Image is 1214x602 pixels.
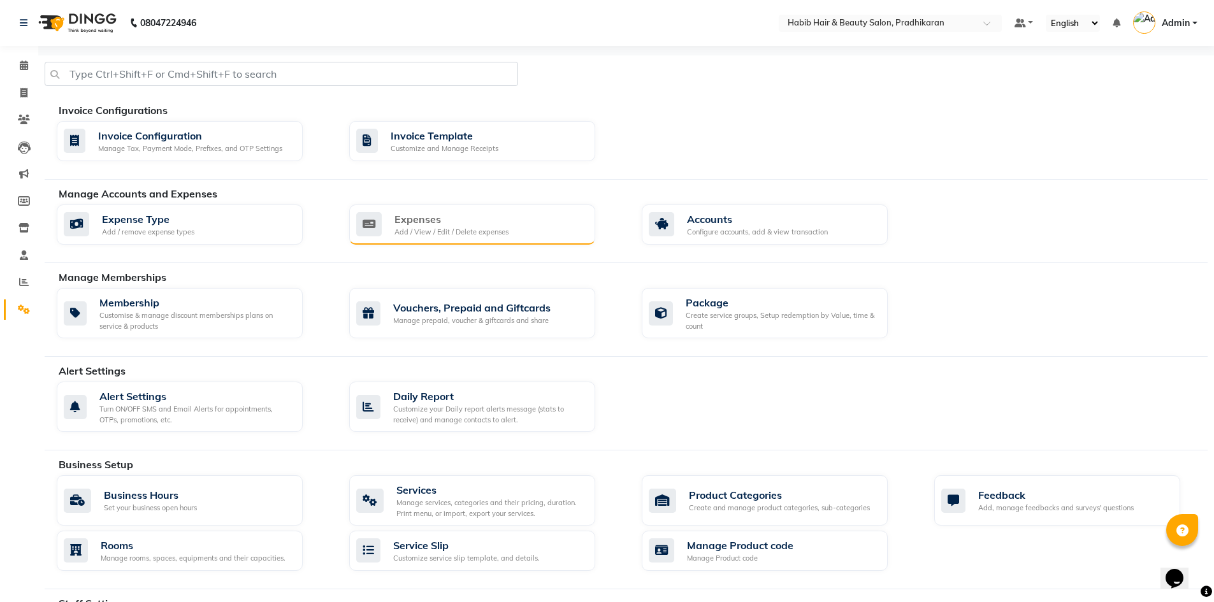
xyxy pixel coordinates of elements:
div: Add / View / Edit / Delete expenses [394,227,509,238]
div: Daily Report [393,389,585,404]
div: Manage services, categories and their pricing, duration. Print menu, or import, export your servi... [396,498,585,519]
a: Expense TypeAdd / remove expense types [57,204,330,245]
div: Set your business open hours [104,503,197,513]
a: Business HoursSet your business open hours [57,475,330,526]
input: Type Ctrl+Shift+F or Cmd+Shift+F to search [45,62,518,86]
div: Manage prepaid, voucher & giftcards and share [393,315,551,326]
div: Customise & manage discount memberships plans on service & products [99,310,293,331]
div: Service Slip [393,538,540,553]
div: Services [396,482,585,498]
div: Add, manage feedbacks and surveys' questions [978,503,1134,513]
img: logo [33,5,120,41]
div: Manage Product code [687,553,793,564]
div: Create service groups, Setup redemption by Value, time & count [686,310,878,331]
div: Configure accounts, add & view transaction [687,227,828,238]
div: Manage Product code [687,538,793,553]
div: Customize and Manage Receipts [391,143,498,154]
b: 08047224946 [140,5,196,41]
div: Invoice Configuration [98,128,282,143]
a: AccountsConfigure accounts, add & view transaction [642,204,915,245]
a: RoomsManage rooms, spaces, equipments and their capacities. [57,531,330,571]
iframe: chat widget [1160,551,1201,589]
a: Vouchers, Prepaid and GiftcardsManage prepaid, voucher & giftcards and share [349,288,623,338]
div: Add / remove expense types [102,227,194,238]
div: Business Hours [104,487,197,503]
a: ServicesManage services, categories and their pricing, duration. Print menu, or import, export yo... [349,475,623,526]
a: Invoice TemplateCustomize and Manage Receipts [349,121,623,161]
div: Create and manage product categories, sub-categories [689,503,870,513]
div: Package [686,295,878,310]
a: Alert SettingsTurn ON/OFF SMS and Email Alerts for appointments, OTPs, promotions, etc. [57,382,330,432]
div: Expenses [394,211,509,227]
a: ExpensesAdd / View / Edit / Delete expenses [349,204,623,245]
a: PackageCreate service groups, Setup redemption by Value, time & count [642,288,915,338]
div: Customize service slip template, and details. [393,553,540,564]
div: Manage Tax, Payment Mode, Prefixes, and OTP Settings [98,143,282,154]
div: Customize your Daily report alerts message (stats to receive) and manage contacts to alert. [393,404,585,425]
div: Expense Type [102,211,194,227]
a: Daily ReportCustomize your Daily report alerts message (stats to receive) and manage contacts to ... [349,382,623,432]
div: Rooms [101,538,285,553]
img: Admin [1133,11,1155,34]
div: Product Categories [689,487,870,503]
div: Alert Settings [99,389,293,404]
span: Admin [1162,17,1190,30]
div: Accounts [687,211,828,227]
div: Feedback [978,487,1134,503]
a: Manage Product codeManage Product code [642,531,915,571]
a: Invoice ConfigurationManage Tax, Payment Mode, Prefixes, and OTP Settings [57,121,330,161]
div: Invoice Template [391,128,498,143]
div: Manage rooms, spaces, equipments and their capacities. [101,553,285,564]
a: Product CategoriesCreate and manage product categories, sub-categories [642,475,915,526]
div: Membership [99,295,293,310]
div: Turn ON/OFF SMS and Email Alerts for appointments, OTPs, promotions, etc. [99,404,293,425]
a: MembershipCustomise & manage discount memberships plans on service & products [57,288,330,338]
a: Service SlipCustomize service slip template, and details. [349,531,623,571]
a: FeedbackAdd, manage feedbacks and surveys' questions [934,475,1208,526]
div: Vouchers, Prepaid and Giftcards [393,300,551,315]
